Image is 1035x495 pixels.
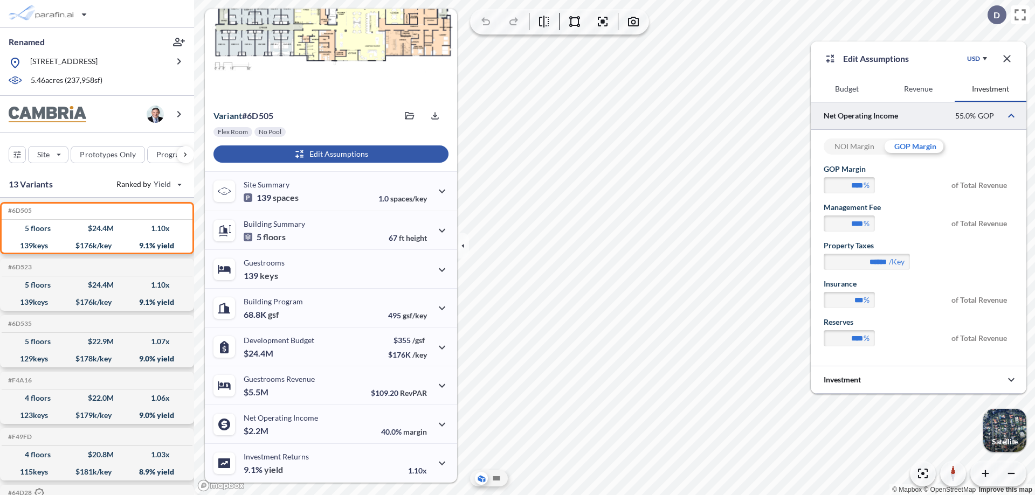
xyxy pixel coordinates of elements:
span: of Total Revenue [951,177,1013,201]
button: Revenue [882,76,954,102]
span: floors [263,232,286,242]
label: % [864,218,870,229]
button: Ranked by Yield [108,176,189,193]
button: Site [28,146,68,163]
span: height [406,233,427,242]
p: 139 [244,192,299,203]
p: Investment [824,374,861,385]
span: yield [264,464,283,475]
p: No Pool [259,128,281,136]
img: user logo [147,106,164,123]
label: % [864,295,870,305]
button: Aerial View [475,472,488,485]
label: % [864,333,870,344]
p: 67 [389,233,427,242]
p: Building Program [244,297,303,306]
h5: Click to copy the code [6,263,32,271]
span: of Total Revenue [951,330,1013,354]
div: NOI Margin [824,138,885,155]
span: Yield [154,179,171,190]
p: Satellite [992,437,1018,446]
span: gsf/key [403,311,427,320]
p: Guestrooms [244,258,285,267]
label: Management Fee [824,202,881,213]
button: Investment [955,76,1026,102]
span: /key [412,350,427,359]
p: 40.0% [381,427,427,436]
p: Site [37,149,50,160]
span: of Total Revenue [951,215,1013,240]
p: Net Operating Income [244,413,318,422]
p: $176K [388,350,427,359]
div: GOP Margin [885,138,946,155]
p: Site Summary [244,180,289,189]
p: Investment Returns [244,452,309,461]
p: 9.1% [244,464,283,475]
label: Reserves [824,317,853,327]
p: $355 [388,336,427,345]
span: gsf [268,309,279,320]
p: 5 [244,232,286,242]
p: [STREET_ADDRESS] [30,56,98,69]
button: Site Plan [490,472,503,485]
span: Variant [213,110,242,121]
p: Guestrooms Revenue [244,374,315,384]
p: 139 [244,270,278,281]
img: Switcher Image [983,409,1026,452]
button: Edit Assumptions [213,145,448,163]
p: Program [156,149,187,160]
img: BrandImage [9,106,86,123]
span: keys [260,270,278,281]
p: Prototypes Only [80,149,136,160]
a: Mapbox [892,486,922,493]
p: 13 Variants [9,178,53,191]
a: Improve this map [979,486,1032,493]
span: of Total Revenue [951,292,1013,316]
p: Building Summary [244,219,305,228]
label: Insurance [824,278,857,289]
a: OpenStreetMap [923,486,976,493]
p: Edit Assumptions [843,52,909,65]
label: GOP Margin [824,164,866,175]
span: ft [399,233,404,242]
label: /key [889,256,905,267]
span: /gsf [412,336,425,345]
p: Flex Room [218,128,248,136]
button: Program [147,146,205,163]
p: 5.46 acres ( 237,958 sf) [31,75,102,87]
p: $24.4M [244,348,275,359]
p: 1.10x [408,466,427,475]
label: Property Taxes [824,240,874,251]
span: spaces [273,192,299,203]
p: Renamed [9,36,45,48]
p: 1.0 [378,194,427,203]
a: Mapbox homepage [197,479,245,492]
p: $5.5M [244,387,270,398]
p: $109.20 [371,388,427,398]
button: Switcher ImageSatellite [983,409,1026,452]
h5: Click to copy the code [6,207,32,214]
p: Development Budget [244,336,314,345]
h5: Click to copy the code [6,433,32,441]
p: # 6d505 [213,110,273,121]
span: spaces/key [390,194,427,203]
label: % [864,180,870,191]
h5: Click to copy the code [6,320,32,327]
p: D [993,10,1000,20]
div: USD [967,54,980,63]
p: 495 [388,311,427,320]
h5: Click to copy the code [6,377,32,384]
button: Prototypes Only [71,146,145,163]
p: $2.2M [244,426,270,436]
span: RevPAR [400,388,427,398]
span: margin [403,427,427,436]
p: 68.8K [244,309,279,320]
button: Budget [811,76,882,102]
